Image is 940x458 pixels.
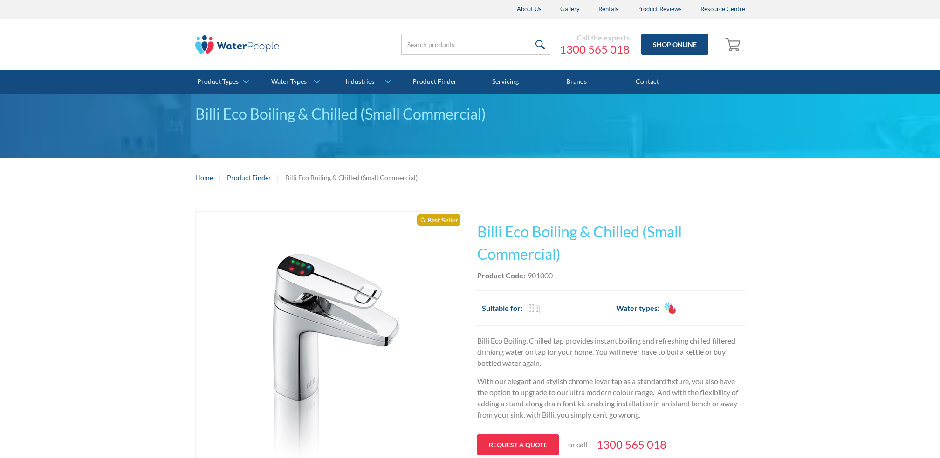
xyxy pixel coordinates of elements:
a: Product Types [186,70,257,94]
div: Best Seller [417,214,460,226]
a: Brands [541,70,612,94]
h1: Billi Eco Boiling & Chilled (Small Commercial) [477,221,745,265]
img: The Water People [195,35,279,54]
a: Product Finder [227,173,271,182]
p: With our elegant and stylish chrome lever tap as a standard fixture, you also have the option to ... [477,376,745,420]
div: Billi Eco Boiling & Chilled (Small Commercial) [195,103,745,125]
strong: Product Code: [477,271,525,280]
input: Search products [401,34,550,55]
a: Shop Online [641,34,708,55]
p: or call [568,439,587,450]
a: Home [195,173,213,182]
div: Product Types [197,78,239,86]
a: Contact [612,70,683,94]
a: Product Finder [399,70,470,94]
a: Servicing [470,70,541,94]
div: | [276,172,281,183]
h2: Suitable for: [482,303,522,314]
div: Billi Eco Boiling & Chilled (Small Commercial) [285,173,418,182]
div: 901000 [528,270,553,281]
a: Industries [328,70,398,94]
div: Industries [345,78,374,86]
a: 1300 565 018 [597,436,666,453]
div: | [218,172,222,183]
a: Water Types [257,70,328,94]
h2: Water types: [616,303,659,314]
a: Open empty cart [723,34,745,56]
a: Request a quote [477,434,559,455]
a: 1300 565 018 [560,42,630,56]
div: Water Types [271,78,307,86]
div: Call the experts [560,33,630,42]
img: shopping cart [725,37,743,52]
p: Billi Eco Boiling, Chilled tap provides instant boiling and refreshing chilled filtered drinking ... [477,335,745,369]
